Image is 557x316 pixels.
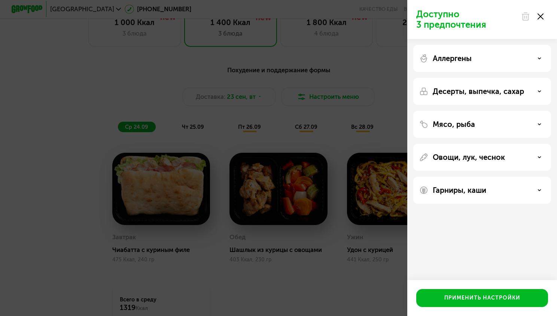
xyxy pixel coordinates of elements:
[433,153,505,162] p: Овощи, лук, чеснок
[433,186,486,195] p: Гарниры, каши
[433,54,472,63] p: Аллергены
[433,87,524,96] p: Десерты, выпечка, сахар
[416,9,517,30] p: Доступно 3 предпочтения
[444,294,520,302] div: Применить настройки
[433,120,475,129] p: Мясо, рыба
[416,289,548,307] button: Применить настройки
